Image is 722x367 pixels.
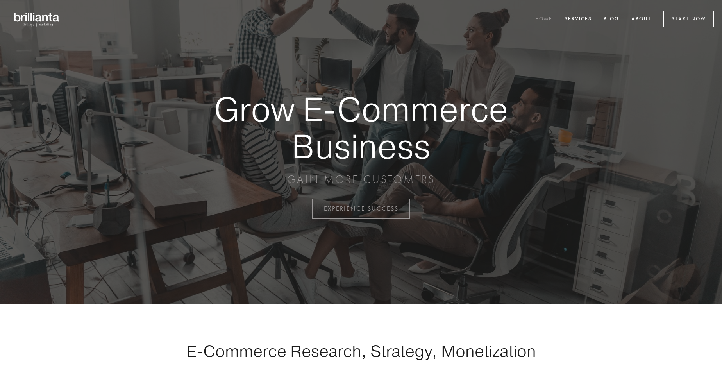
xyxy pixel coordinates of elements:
a: Blog [599,13,624,26]
a: About [626,13,656,26]
a: Home [530,13,558,26]
strong: Grow E-Commerce Business [187,91,535,165]
a: Services [559,13,597,26]
p: GAIN MORE CUSTOMERS [187,172,535,186]
a: Start Now [663,11,714,27]
a: EXPERIENCE SUCCESS [312,199,410,219]
img: brillianta - research, strategy, marketing [8,8,66,30]
h1: E-Commerce Research, Strategy, Monetization [162,341,560,361]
